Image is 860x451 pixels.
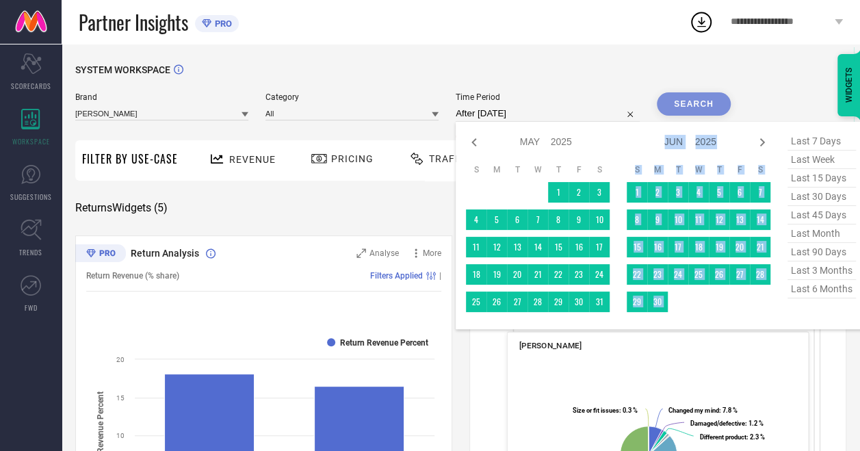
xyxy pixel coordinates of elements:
[507,292,527,312] td: Tue May 27 2025
[86,271,179,281] span: Return Revenue (% share)
[507,237,527,257] td: Tue May 13 2025
[548,182,569,203] td: Thu May 01 2025
[729,164,750,175] th: Friday
[75,201,168,215] span: Returns Widgets ( 5 )
[750,182,770,203] td: Sat Jun 07 2025
[369,248,399,258] span: Analyse
[439,271,441,281] span: |
[569,164,589,175] th: Friday
[486,209,507,230] td: Mon May 05 2025
[569,182,589,203] td: Fri May 02 2025
[699,433,764,441] text: : 2.3 %
[690,420,745,427] tspan: Damaged/defective
[787,280,856,298] span: last 6 months
[787,169,856,188] span: last 15 days
[569,292,589,312] td: Fri May 30 2025
[82,151,178,167] span: Filter By Use-Case
[573,407,619,414] tspan: Size or fit issues
[750,264,770,285] td: Sat Jun 28 2025
[466,134,482,151] div: Previous month
[19,247,42,257] span: TRENDS
[647,182,668,203] td: Mon Jun 02 2025
[507,209,527,230] td: Tue May 06 2025
[668,209,688,230] td: Tue Jun 10 2025
[787,206,856,224] span: last 45 days
[627,292,647,312] td: Sun Jun 29 2025
[668,407,718,414] tspan: Changed my mind
[668,407,737,414] text: : 7.8 %
[507,164,527,175] th: Tuesday
[647,209,668,230] td: Mon Jun 09 2025
[668,237,688,257] td: Tue Jun 17 2025
[10,192,52,202] span: SUGGESTIONS
[688,182,709,203] td: Wed Jun 04 2025
[754,134,770,151] div: Next month
[787,151,856,169] span: last week
[229,154,276,165] span: Revenue
[647,237,668,257] td: Mon Jun 16 2025
[507,264,527,285] td: Tue May 20 2025
[548,264,569,285] td: Thu May 22 2025
[569,209,589,230] td: Fri May 09 2025
[456,105,640,122] input: Select time period
[573,407,638,414] text: : 0.3 %
[688,264,709,285] td: Wed Jun 25 2025
[569,237,589,257] td: Fri May 16 2025
[688,237,709,257] td: Wed Jun 18 2025
[627,164,647,175] th: Sunday
[627,209,647,230] td: Sun Jun 08 2025
[131,248,199,259] span: Return Analysis
[75,92,248,102] span: Brand
[787,243,856,261] span: last 90 days
[527,264,548,285] td: Wed May 21 2025
[787,188,856,206] span: last 30 days
[647,292,668,312] td: Mon Jun 30 2025
[647,164,668,175] th: Monday
[12,136,50,146] span: WORKSPACE
[589,292,610,312] td: Sat May 31 2025
[486,264,507,285] td: Mon May 19 2025
[340,338,428,348] text: Return Revenue Percent
[548,237,569,257] td: Thu May 15 2025
[589,237,610,257] td: Sat May 17 2025
[486,292,507,312] td: Mon May 26 2025
[486,164,507,175] th: Monday
[729,182,750,203] td: Fri Jun 06 2025
[668,164,688,175] th: Tuesday
[787,261,856,280] span: last 3 months
[688,164,709,175] th: Wednesday
[709,164,729,175] th: Thursday
[699,433,746,441] tspan: Different product
[709,182,729,203] td: Thu Jun 05 2025
[589,164,610,175] th: Saturday
[750,164,770,175] th: Saturday
[750,209,770,230] td: Sat Jun 14 2025
[569,264,589,285] td: Fri May 23 2025
[787,224,856,243] span: last month
[356,248,366,258] svg: Zoom
[331,153,374,164] span: Pricing
[527,164,548,175] th: Wednesday
[429,153,471,164] span: Traffic
[466,209,486,230] td: Sun May 04 2025
[668,182,688,203] td: Tue Jun 03 2025
[589,264,610,285] td: Sat May 24 2025
[466,264,486,285] td: Sun May 18 2025
[668,264,688,285] td: Tue Jun 24 2025
[456,92,640,102] span: Time Period
[11,81,51,91] span: SCORECARDS
[548,164,569,175] th: Thursday
[647,264,668,285] td: Mon Jun 23 2025
[527,209,548,230] td: Wed May 07 2025
[709,209,729,230] td: Thu Jun 12 2025
[486,237,507,257] td: Mon May 12 2025
[466,237,486,257] td: Sun May 11 2025
[729,237,750,257] td: Fri Jun 20 2025
[548,209,569,230] td: Thu May 08 2025
[627,237,647,257] td: Sun Jun 15 2025
[709,237,729,257] td: Thu Jun 19 2025
[589,209,610,230] td: Sat May 10 2025
[265,92,439,102] span: Category
[370,271,423,281] span: Filters Applied
[527,292,548,312] td: Wed May 28 2025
